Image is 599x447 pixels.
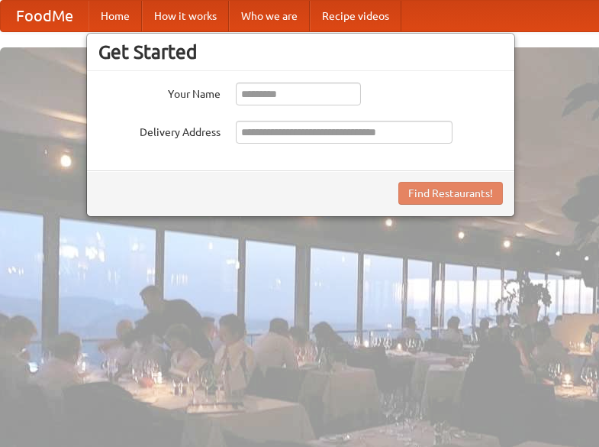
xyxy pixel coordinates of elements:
[1,1,89,31] a: FoodMe
[398,182,503,205] button: Find Restaurants!
[229,1,310,31] a: Who we are
[142,1,229,31] a: How it works
[98,121,221,140] label: Delivery Address
[98,83,221,102] label: Your Name
[98,40,503,63] h3: Get Started
[89,1,142,31] a: Home
[310,1,401,31] a: Recipe videos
